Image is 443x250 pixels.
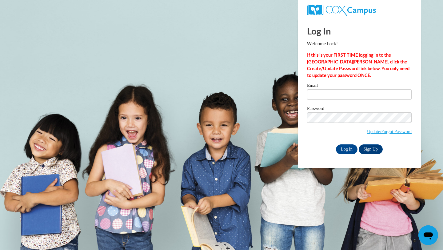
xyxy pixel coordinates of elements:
[307,5,412,16] a: COX Campus
[307,25,412,37] h1: Log In
[307,52,409,78] strong: If this is your FIRST TIME logging in to the [GEOGRAPHIC_DATA][PERSON_NAME], click the Create/Upd...
[367,129,412,134] a: Update/Forgot Password
[336,144,357,154] input: Log In
[307,106,412,112] label: Password
[307,40,412,47] p: Welcome back!
[359,144,383,154] a: Sign Up
[307,5,376,16] img: COX Campus
[307,83,412,89] label: Email
[418,225,438,245] iframe: Button to launch messaging window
